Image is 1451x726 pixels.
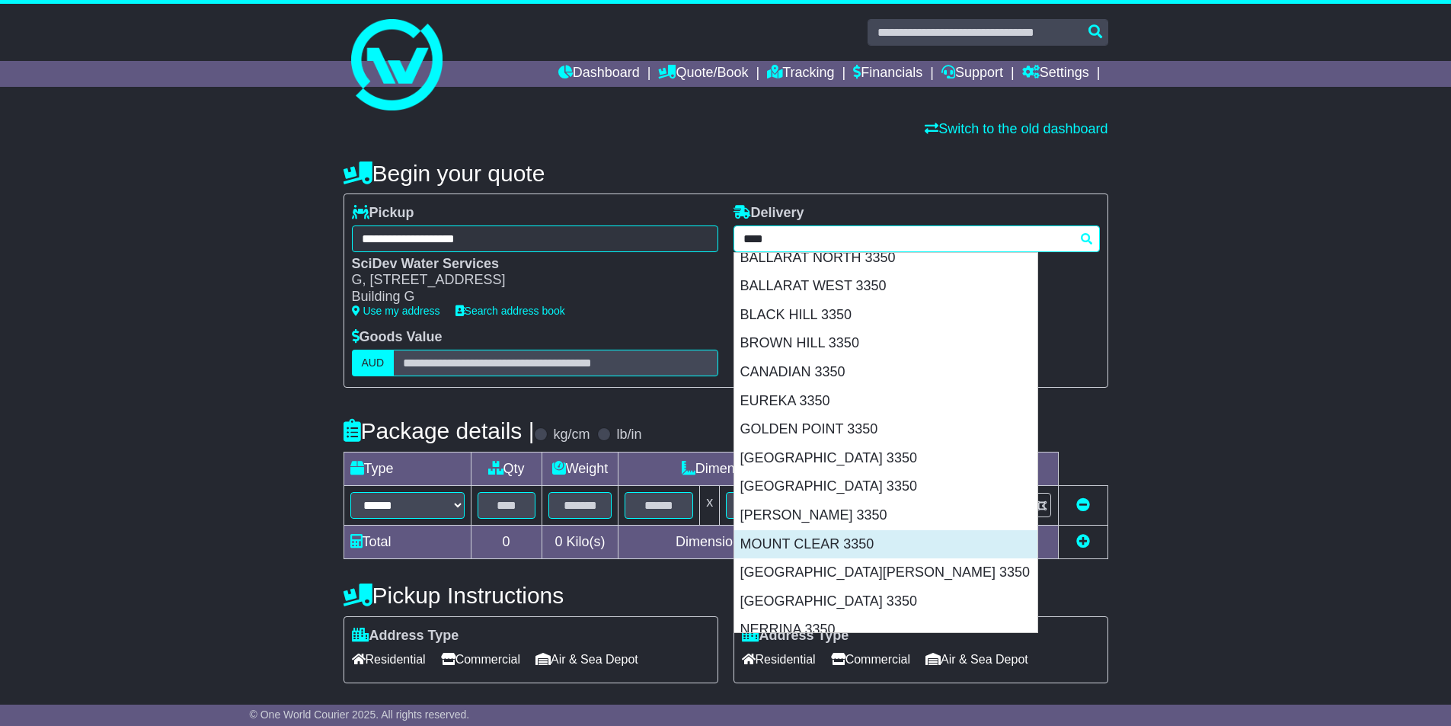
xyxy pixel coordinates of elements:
span: Residential [352,648,426,671]
label: Pickup [352,205,414,222]
span: Commercial [441,648,520,671]
span: Air & Sea Depot [925,648,1028,671]
div: MOUNT CLEAR 3350 [734,530,1037,559]
div: CANADIAN 3350 [734,358,1037,387]
a: Dashboard [558,61,640,87]
h4: Begin your quote [344,161,1108,186]
label: Address Type [742,628,849,644]
a: Settings [1022,61,1089,87]
h4: Package details | [344,418,535,443]
td: 0 [471,525,542,558]
td: x [700,485,720,525]
div: [GEOGRAPHIC_DATA] 3350 [734,472,1037,501]
td: Dimensions in Centimetre(s) [618,525,902,558]
div: GOLDEN POINT 3350 [734,415,1037,444]
a: Tracking [767,61,834,87]
td: Weight [542,452,618,485]
a: Add new item [1076,534,1090,549]
td: Kilo(s) [542,525,618,558]
label: lb/in [616,427,641,443]
label: Goods Value [352,329,443,346]
div: [GEOGRAPHIC_DATA] 3350 [734,444,1037,473]
a: Financials [853,61,922,87]
a: Search address book [455,305,565,317]
div: BALLARAT NORTH 3350 [734,244,1037,273]
span: Commercial [831,648,910,671]
td: Dimensions (L x W x H) [618,452,902,485]
a: Support [941,61,1003,87]
div: EUREKA 3350 [734,387,1037,416]
div: [GEOGRAPHIC_DATA][PERSON_NAME] 3350 [734,558,1037,587]
label: Delivery [733,205,804,222]
label: AUD [352,350,395,376]
span: Residential [742,648,816,671]
div: G, [STREET_ADDRESS] [352,272,703,289]
a: Switch to the old dashboard [925,121,1107,136]
label: kg/cm [553,427,590,443]
td: Total [344,525,471,558]
span: 0 [555,534,562,549]
td: Qty [471,452,542,485]
a: Quote/Book [658,61,748,87]
div: BROWN HILL 3350 [734,329,1037,358]
div: NERRINA 3350 [734,616,1037,644]
div: BALLARAT WEST 3350 [734,272,1037,301]
h4: Pickup Instructions [344,583,718,608]
span: © One World Courier 2025. All rights reserved. [250,708,470,721]
div: [PERSON_NAME] 3350 [734,501,1037,530]
a: Use my address [352,305,440,317]
a: Remove this item [1076,497,1090,513]
label: Address Type [352,628,459,644]
div: BLACK HILL 3350 [734,301,1037,330]
div: SciDev Water Services [352,256,703,273]
div: [GEOGRAPHIC_DATA] 3350 [734,587,1037,616]
td: Type [344,452,471,485]
span: Air & Sea Depot [535,648,638,671]
div: Building G [352,289,703,305]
